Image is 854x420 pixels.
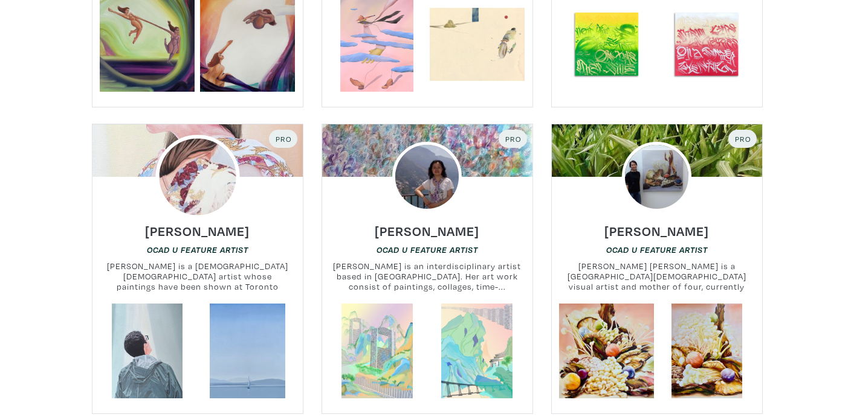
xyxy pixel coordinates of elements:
[92,261,303,293] small: [PERSON_NAME] is a [DEMOGRAPHIC_DATA] [DEMOGRAPHIC_DATA] artist whose paintings have been shown a...
[377,245,478,255] em: OCAD U Feature Artist
[606,245,708,255] em: OCAD U Feature Artist
[155,135,239,218] img: phpThumb.php
[392,142,462,212] img: phpThumb.php
[322,261,532,293] small: [PERSON_NAME] is an interdisciplinary artist based in [GEOGRAPHIC_DATA]. Her art work consist of ...
[375,223,479,239] h6: [PERSON_NAME]
[504,134,522,144] span: Pro
[147,244,248,255] a: OCAD U Feature Artist
[147,245,248,255] em: OCAD U Feature Artist
[145,220,250,234] a: [PERSON_NAME]
[604,220,709,234] a: [PERSON_NAME]
[622,142,692,212] img: phpThumb.php
[377,244,478,255] a: OCAD U Feature Artist
[375,220,479,234] a: [PERSON_NAME]
[274,134,292,144] span: Pro
[606,244,708,255] a: OCAD U Feature Artist
[604,223,709,239] h6: [PERSON_NAME]
[552,261,762,293] small: [PERSON_NAME] [PERSON_NAME] is a [GEOGRAPHIC_DATA][DEMOGRAPHIC_DATA] visual artist and mother of ...
[145,223,250,239] h6: [PERSON_NAME]
[734,134,751,144] span: Pro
